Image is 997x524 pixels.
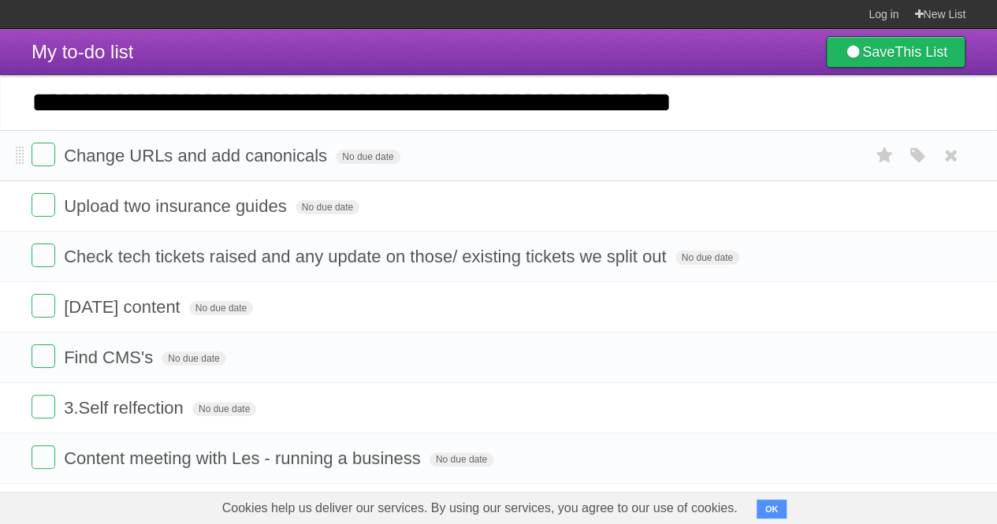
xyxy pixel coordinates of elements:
[336,150,400,164] span: No due date
[895,44,947,60] b: This List
[675,251,739,265] span: No due date
[296,200,359,214] span: No due date
[206,492,753,524] span: Cookies help us deliver our services. By using our services, you agree to our use of cookies.
[64,297,184,317] span: [DATE] content
[869,143,899,169] label: Star task
[64,347,157,367] span: Find CMS's
[32,193,55,217] label: Done
[64,247,670,266] span: Check tech tickets raised and any update on those/ existing tickets we split out
[826,36,965,68] a: SaveThis List
[32,243,55,267] label: Done
[32,445,55,469] label: Done
[64,146,331,165] span: Change URLs and add canonicals
[32,395,55,418] label: Done
[32,344,55,368] label: Done
[64,398,188,418] span: 3.Self relfection
[32,143,55,166] label: Done
[64,448,424,468] span: Content meeting with Les - running a business
[192,402,256,416] span: No due date
[162,351,225,366] span: No due date
[32,41,133,62] span: My to-do list
[32,294,55,318] label: Done
[430,452,493,466] span: No due date
[189,301,253,315] span: No due date
[757,500,787,518] button: OK
[64,196,291,216] span: Upload two insurance guides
